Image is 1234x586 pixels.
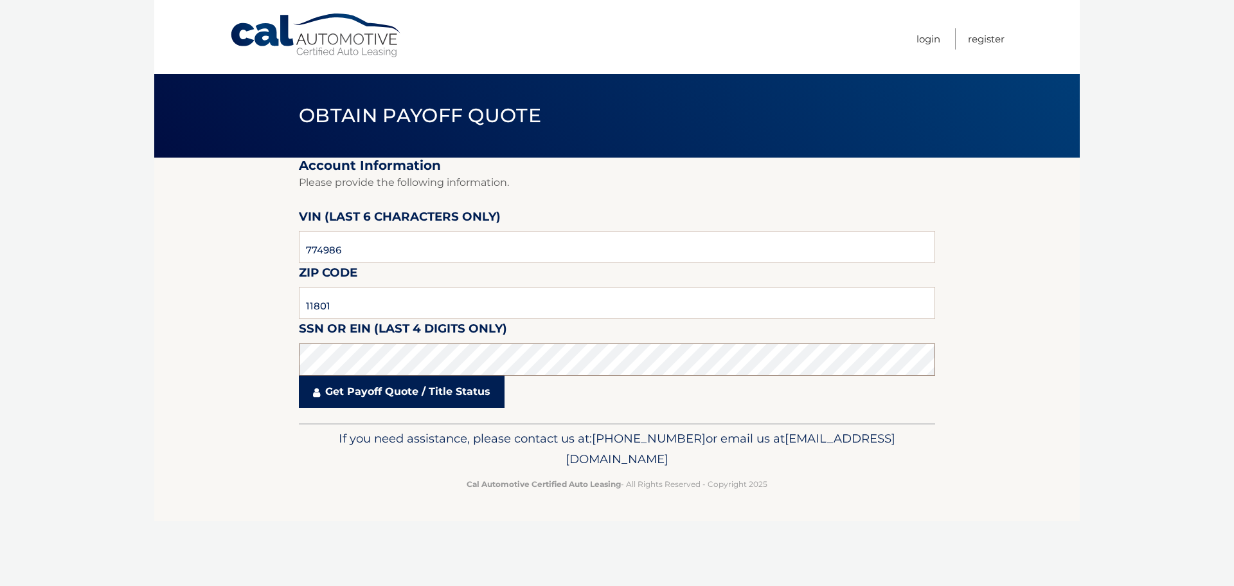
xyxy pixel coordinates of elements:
[229,13,403,59] a: Cal Automotive
[299,376,505,408] a: Get Payoff Quote / Title Status
[307,428,927,470] p: If you need assistance, please contact us at: or email us at
[299,263,357,287] label: Zip Code
[299,104,541,127] span: Obtain Payoff Quote
[307,477,927,491] p: - All Rights Reserved - Copyright 2025
[299,207,501,231] label: VIN (last 6 characters only)
[968,28,1005,50] a: Register
[917,28,940,50] a: Login
[299,158,935,174] h2: Account Information
[299,174,935,192] p: Please provide the following information.
[592,431,706,446] span: [PHONE_NUMBER]
[467,479,621,489] strong: Cal Automotive Certified Auto Leasing
[299,319,507,343] label: SSN or EIN (last 4 digits only)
